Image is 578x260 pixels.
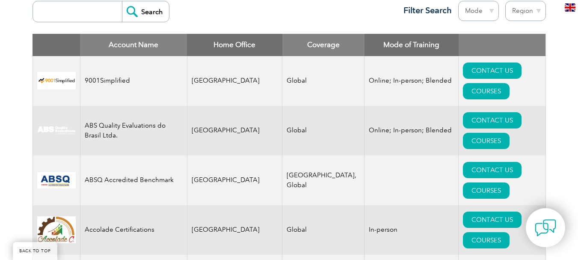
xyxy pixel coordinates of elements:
td: In-person [365,205,459,255]
td: [GEOGRAPHIC_DATA] [187,56,282,106]
th: Coverage: activate to sort column ascending [282,34,365,56]
a: CONTACT US [463,162,522,178]
td: [GEOGRAPHIC_DATA] [187,155,282,205]
td: ABSQ Accredited Benchmark [80,155,187,205]
a: COURSES [463,182,510,199]
a: BACK TO TOP [13,242,57,260]
img: 1a94dd1a-69dd-eb11-bacb-002248159486-logo.jpg [37,216,76,243]
td: Online; In-person; Blended [365,106,459,155]
td: [GEOGRAPHIC_DATA] [187,106,282,155]
img: 37c9c059-616f-eb11-a812-002248153038-logo.png [37,72,76,90]
td: 9001Simplified [80,56,187,106]
h3: Filter Search [398,5,452,16]
td: Global [282,56,365,106]
img: c92924ac-d9bc-ea11-a814-000d3a79823d-logo.jpg [37,126,76,135]
img: en [565,3,575,12]
img: cc24547b-a6e0-e911-a812-000d3a795b83-logo.png [37,172,76,188]
a: CONTACT US [463,63,522,79]
a: COURSES [463,232,510,248]
a: COURSES [463,83,510,99]
a: CONTACT US [463,112,522,129]
input: Search [122,1,169,22]
td: Online; In-person; Blended [365,56,459,106]
td: ABS Quality Evaluations do Brasil Ltda. [80,106,187,155]
th: Home Office: activate to sort column ascending [187,34,282,56]
td: [GEOGRAPHIC_DATA], Global [282,155,365,205]
td: Global [282,106,365,155]
img: contact-chat.png [535,217,556,239]
td: [GEOGRAPHIC_DATA] [187,205,282,255]
a: COURSES [463,133,510,149]
a: CONTACT US [463,212,522,228]
td: Global [282,205,365,255]
th: Mode of Training: activate to sort column ascending [365,34,459,56]
th: : activate to sort column ascending [459,34,545,56]
th: Account Name: activate to sort column descending [80,34,187,56]
td: Accolade Certifications [80,205,187,255]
